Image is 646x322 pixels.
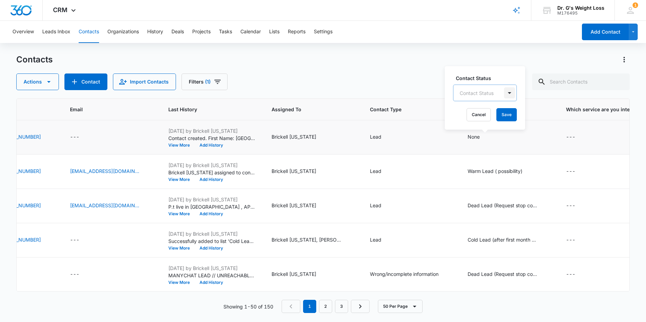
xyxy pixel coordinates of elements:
button: Add Contact [64,73,107,90]
div: None [468,133,480,140]
em: 1 [303,300,316,313]
button: Contacts [79,21,99,43]
button: Organizations [107,21,139,43]
button: Add History [195,212,228,216]
button: Filters [182,73,228,90]
p: [DATE] by Brickell [US_STATE] [168,162,255,169]
div: Email - info@obgynmivbami.com - Select to Edit Field [70,202,152,210]
div: Contact Type - Wrong/incomplete information - Select to Edit Field [370,270,451,279]
div: Email - - Select to Edit Field [70,133,92,141]
div: Brickell [US_STATE], [PERSON_NAME] [272,236,341,243]
div: Contact Type - Lead - Select to Edit Field [370,133,394,141]
p: MANYCHAT LEAD // UNREACHABLE PHONE NUMBRE PROVIDED 923348008013 IS NOT A VALID PHONE NUMBER, NOT ... [168,272,255,279]
button: Deals [171,21,184,43]
p: Contact created. First Name: [GEOGRAPHIC_DATA] Last Name: [PERSON_NAME] Phone: [PHONE_NUMBER] Bes... [168,134,255,142]
button: View More [168,177,195,182]
button: Import Contacts [113,73,176,90]
span: (1) [205,79,211,84]
span: Email [70,106,142,113]
div: Lead [370,236,381,243]
div: Brickell [US_STATE] [272,133,316,140]
span: 1 [632,2,638,8]
a: Page 3 [335,300,348,313]
div: Lead [370,202,381,209]
button: Leads Inbox [42,21,70,43]
input: Search Contacts [532,73,630,90]
div: Contact Type - Lead - Select to Edit Field [370,236,394,244]
div: Warm Lead ( possibility) [468,167,522,175]
p: Brickell [US_STATE] assigned to contact. [168,169,255,176]
p: Showing 1-50 of 150 [223,303,273,310]
label: Contact Status [456,75,520,82]
div: Brickell [US_STATE] [272,167,316,175]
button: Add History [195,246,228,250]
button: View More [168,246,195,250]
div: Which service are you interested in? - - Select to Edit Field [566,270,588,279]
div: --- [566,202,575,210]
span: Contact Type [370,106,441,113]
div: Dead Lead (Request stop contact ) [468,270,537,278]
p: P.t live in [GEOGRAPHIC_DATA] , APPT THRU Many chat [168,203,255,210]
button: Tasks [219,21,232,43]
nav: Pagination [282,300,370,313]
div: Lead [370,133,381,140]
button: Add Contact [582,24,629,40]
div: Assigned To - Brickell Florida - Select to Edit Field [272,270,329,279]
button: Lists [269,21,280,43]
div: Assigned To - Brickell Florida - Select to Edit Field [272,202,329,210]
span: Last History [168,106,245,113]
div: Contact Status - None - Select to Edit Field [468,133,492,141]
button: Calendar [240,21,261,43]
button: Projects [192,21,211,43]
p: Successfully added to list 'Cold Leads'. [168,237,255,245]
div: Lead [370,167,381,175]
div: Brickell [US_STATE] [272,270,316,278]
div: --- [566,270,575,279]
button: Actions [16,73,59,90]
p: [DATE] by Brickell [US_STATE] [168,230,255,237]
button: Actions [619,54,630,65]
div: Assigned To - Brickell Florida - Select to Edit Field [272,167,329,176]
div: Assigned To - Brickell Florida, D Blanco - Select to Edit Field [272,236,353,244]
button: Add History [195,143,228,147]
div: Contact Status - Dead Lead (Request stop contact ) - Select to Edit Field [468,202,549,210]
button: Add History [195,177,228,182]
button: Save [496,108,517,121]
div: Email - - Select to Edit Field [70,236,92,244]
button: View More [168,280,195,285]
p: [DATE] by Brickell [US_STATE] [168,264,255,272]
div: --- [566,133,575,141]
button: Cancel [467,108,491,121]
div: Wrong/incomplete information [370,270,439,278]
p: [DATE] by Brickell [US_STATE] [168,196,255,203]
span: CRM [53,6,68,14]
button: Overview [12,21,34,43]
div: account id [557,11,604,16]
div: Email - - Select to Edit Field [70,270,92,279]
button: Add History [195,280,228,285]
div: Dead Lead (Request stop contact ) [468,202,537,209]
button: History [147,21,163,43]
div: Assigned To - Brickell Florida - Select to Edit Field [272,133,329,141]
div: Contact Status - Warm Lead ( possibility) - Select to Edit Field [468,167,535,176]
h1: Contacts [16,54,53,65]
a: Next Page [351,300,370,313]
button: 50 Per Page [378,300,423,313]
div: Which service are you interested in? - - Select to Edit Field [566,202,588,210]
div: Contact Status - Cold Lead (after first month no interest) - Select to Edit Field [468,236,549,244]
div: --- [70,236,79,244]
div: account name [557,5,604,11]
div: Which service are you interested in? - - Select to Edit Field [566,167,588,176]
button: Settings [314,21,333,43]
a: Page 2 [319,300,332,313]
div: notifications count [632,2,638,8]
div: Brickell [US_STATE] [272,202,316,209]
div: Which service are you interested in? - - Select to Edit Field [566,236,588,244]
button: Reports [288,21,306,43]
div: Cold Lead (after first month no interest) [468,236,537,243]
div: --- [70,133,79,141]
a: [EMAIL_ADDRESS][DOMAIN_NAME] [70,167,139,175]
div: Which service are you interested in? - - Select to Edit Field [566,133,588,141]
div: Contact Status - Dead Lead (Request stop contact ) - Select to Edit Field [468,270,549,279]
div: --- [566,236,575,244]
